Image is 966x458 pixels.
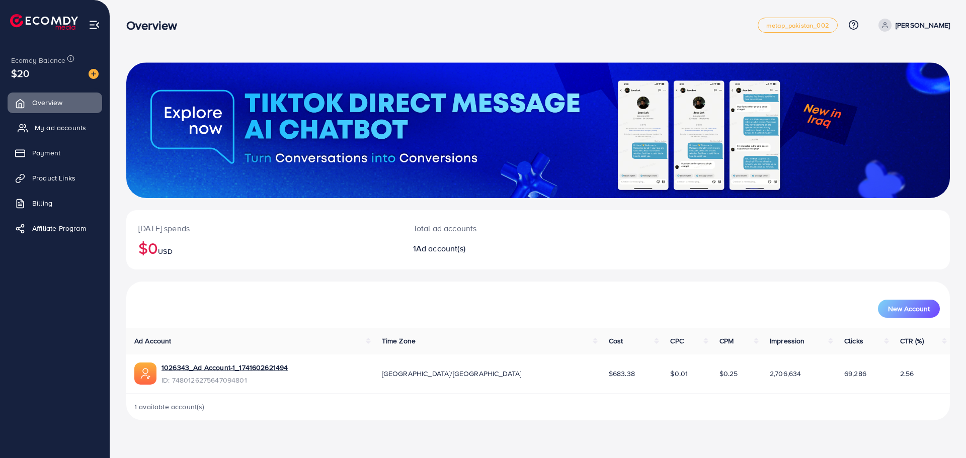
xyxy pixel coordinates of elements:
h3: Overview [126,18,185,33]
span: Overview [32,98,62,108]
button: New Account [878,300,940,318]
span: 2,706,634 [770,369,801,379]
img: menu [89,19,100,31]
img: logo [10,14,78,30]
a: [PERSON_NAME] [874,19,950,32]
span: metap_pakistan_002 [766,22,829,29]
span: 1 available account(s) [134,402,205,412]
span: Ecomdy Balance [11,55,65,65]
h2: $0 [138,238,389,257]
span: Ad Account [134,336,172,346]
h2: 1 [413,244,595,253]
span: Product Links [32,173,75,183]
span: [GEOGRAPHIC_DATA]/[GEOGRAPHIC_DATA] [382,369,522,379]
span: Impression [770,336,805,346]
span: My ad accounts [35,123,86,133]
span: CTR (%) [900,336,924,346]
span: CPC [670,336,683,346]
span: Affiliate Program [32,223,86,233]
a: Payment [8,143,102,163]
span: $683.38 [609,369,635,379]
a: 1026343_Ad Account-1_1741602621494 [162,362,288,373]
span: $0.25 [719,369,738,379]
span: Time Zone [382,336,416,346]
img: ic-ads-acc.e4c84228.svg [134,362,156,385]
span: Cost [609,336,623,346]
span: ID: 7480126275647094801 [162,375,288,385]
span: New Account [888,305,930,312]
span: USD [158,246,172,256]
a: My ad accounts [8,118,102,138]
a: Overview [8,93,102,113]
span: Billing [32,198,52,208]
span: Clicks [844,336,863,346]
p: Total ad accounts [413,222,595,234]
a: metap_pakistan_002 [758,18,838,33]
p: [DATE] spends [138,222,389,234]
a: Product Links [8,168,102,188]
span: CPM [719,336,734,346]
a: Billing [8,193,102,213]
span: Payment [32,148,60,158]
img: image [89,69,99,79]
span: 69,286 [844,369,866,379]
span: 2.56 [900,369,914,379]
p: [PERSON_NAME] [896,19,950,31]
span: Ad account(s) [416,243,465,254]
a: Affiliate Program [8,218,102,238]
span: $20 [11,66,29,80]
iframe: Chat [923,413,958,450]
span: $0.01 [670,369,688,379]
